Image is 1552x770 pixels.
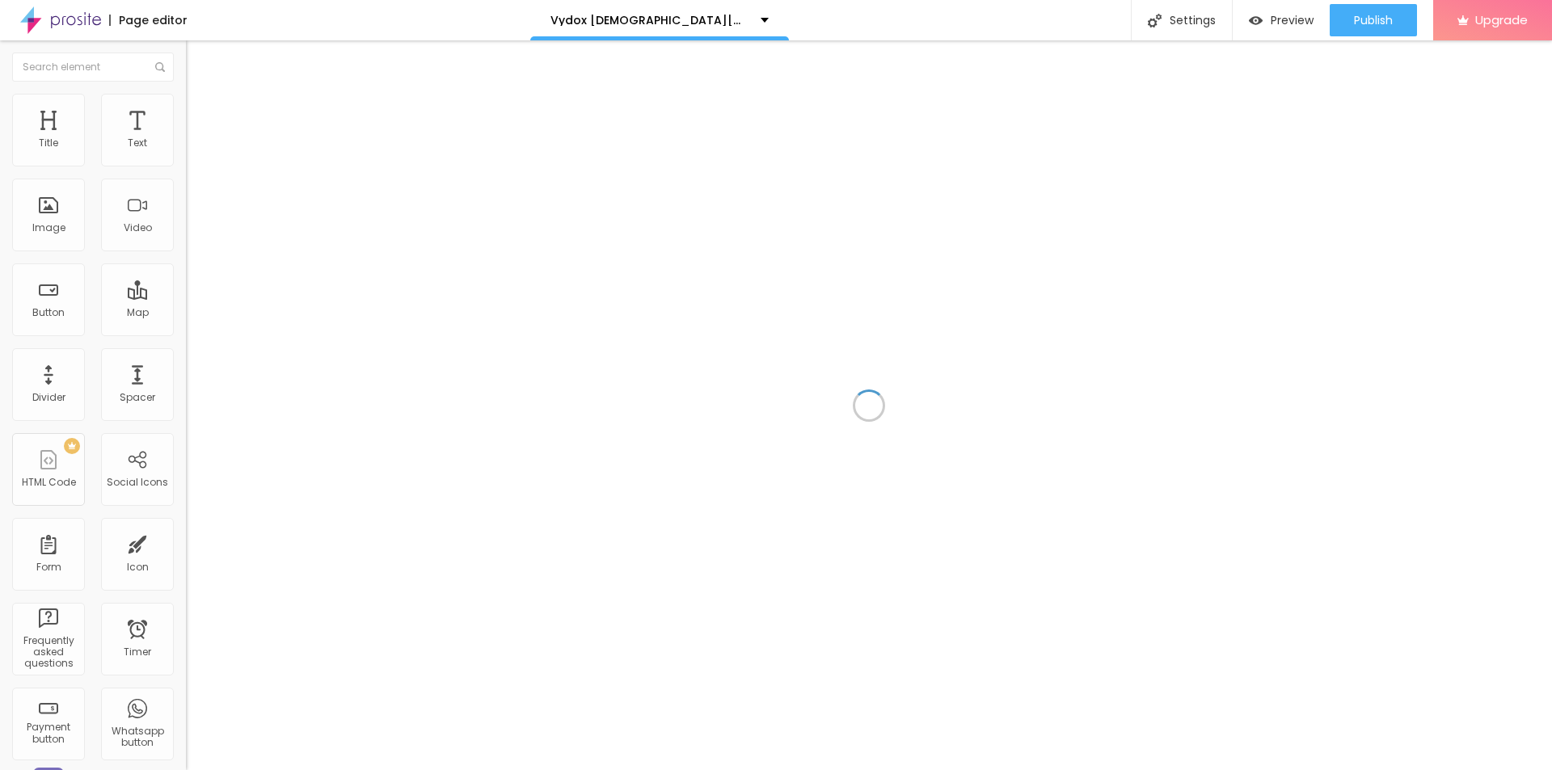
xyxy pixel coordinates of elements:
[105,726,169,749] div: Whatsapp button
[16,635,80,670] div: Frequently asked questions
[1148,14,1162,27] img: Icone
[1354,14,1393,27] span: Publish
[32,307,65,318] div: Button
[1233,4,1330,36] button: Preview
[1271,14,1314,27] span: Preview
[16,722,80,745] div: Payment button
[22,477,76,488] div: HTML Code
[107,477,168,488] div: Social Icons
[1475,13,1528,27] span: Upgrade
[36,562,61,573] div: Form
[109,15,188,26] div: Page editor
[127,307,149,318] div: Map
[124,222,152,234] div: Video
[128,137,147,149] div: Text
[32,222,65,234] div: Image
[124,646,151,658] div: Timer
[39,137,58,149] div: Title
[120,392,155,403] div: Spacer
[1249,14,1263,27] img: view-1.svg
[32,392,65,403] div: Divider
[1330,4,1417,36] button: Publish
[127,562,149,573] div: Icon
[155,62,165,72] img: Icone
[550,15,749,26] p: Vydox [DEMOGRAPHIC_DATA][MEDICAL_DATA] Official Website
[12,53,174,82] input: Search element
